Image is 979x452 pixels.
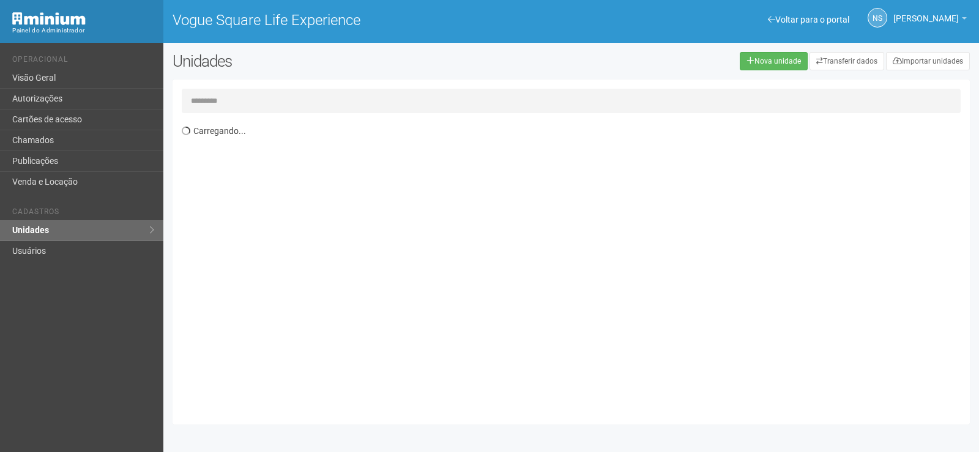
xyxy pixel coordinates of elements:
[886,52,970,70] a: Importar unidades
[810,52,884,70] a: Transferir dados
[182,119,970,415] div: Carregando...
[868,8,887,28] a: NS
[173,12,562,28] h1: Vogue Square Life Experience
[740,52,808,70] a: Nova unidade
[768,15,849,24] a: Voltar para o portal
[893,15,967,25] a: [PERSON_NAME]
[12,55,154,68] li: Operacional
[12,25,154,36] div: Painel do Administrador
[12,207,154,220] li: Cadastros
[893,2,959,23] span: Nicolle Silva
[12,12,86,25] img: Minium
[173,52,494,70] h2: Unidades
